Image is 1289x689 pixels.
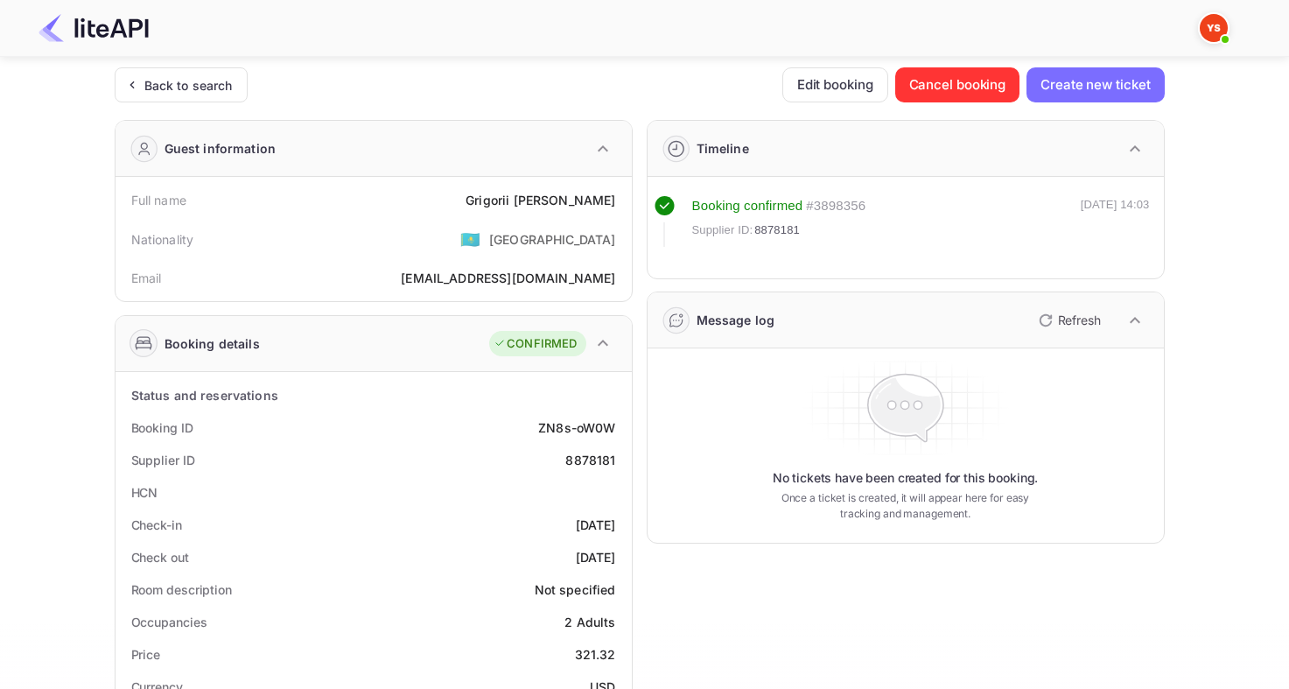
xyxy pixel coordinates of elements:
button: Refresh [1028,306,1108,334]
img: Yandex Support [1200,14,1228,42]
div: Full name [131,191,186,209]
div: [DATE] [576,548,616,566]
div: 321.32 [575,645,616,664]
div: Guest information [165,139,277,158]
button: Cancel booking [895,67,1020,102]
div: 2 Adults [564,613,615,631]
button: Create new ticket [1026,67,1164,102]
div: [DATE] 14:03 [1081,196,1150,247]
div: Check-in [131,516,182,534]
p: Refresh [1058,311,1101,329]
div: Not specified [535,580,616,599]
p: No tickets have been created for this booking. [773,469,1039,487]
div: Timeline [697,139,749,158]
div: Room description [131,580,232,599]
div: [GEOGRAPHIC_DATA] [489,230,616,249]
div: CONFIRMED [494,335,577,353]
div: Back to search [144,76,233,95]
span: Supplier ID: [692,221,753,239]
div: Booking ID [131,418,193,437]
div: Message log [697,311,775,329]
div: Status and reservations [131,386,278,404]
div: 8878181 [565,451,615,469]
div: # 3898356 [806,196,865,216]
img: LiteAPI Logo [39,14,149,42]
div: Nationality [131,230,194,249]
span: United States [460,223,480,255]
p: Once a ticket is created, it will appear here for easy tracking and management. [767,490,1044,522]
div: Booking confirmed [692,196,803,216]
div: ZN8s-oW0W [538,418,615,437]
div: Booking details [165,334,260,353]
div: [DATE] [576,516,616,534]
div: Grigorii [PERSON_NAME] [466,191,615,209]
button: Edit booking [782,67,888,102]
span: 8878181 [754,221,800,239]
div: Supplier ID [131,451,195,469]
div: Occupancies [131,613,207,631]
div: HCN [131,483,158,502]
div: Check out [131,548,189,566]
div: Price [131,645,161,664]
div: Email [131,269,162,287]
div: [EMAIL_ADDRESS][DOMAIN_NAME] [401,269,615,287]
